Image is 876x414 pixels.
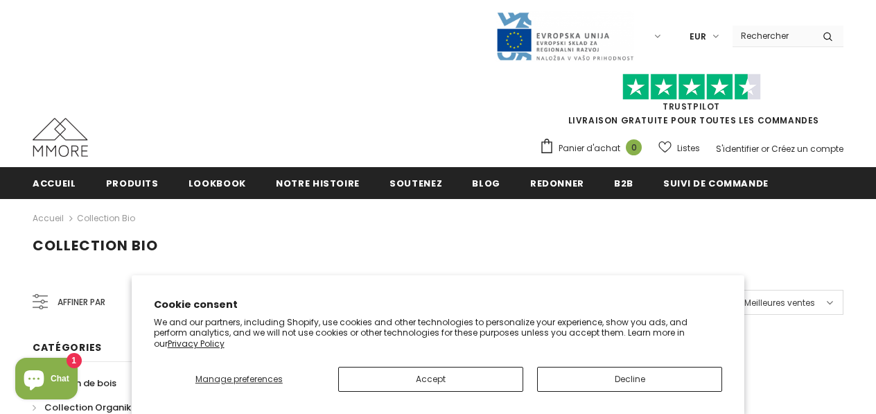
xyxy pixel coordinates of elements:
[626,139,642,155] span: 0
[496,11,634,62] img: Javni Razpis
[389,167,442,198] a: soutenez
[537,367,722,392] button: Decline
[614,177,633,190] span: B2B
[677,141,700,155] span: Listes
[663,177,769,190] span: Suivi de commande
[11,358,82,403] inbox-online-store-chat: Shopify online store chat
[690,30,706,44] span: EUR
[472,167,500,198] a: Blog
[761,143,769,155] span: or
[154,297,723,312] h2: Cookie consent
[195,373,283,385] span: Manage preferences
[154,367,324,392] button: Manage preferences
[338,367,523,392] button: Accept
[33,177,76,190] span: Accueil
[33,340,102,354] span: Catégories
[614,167,633,198] a: B2B
[58,295,105,310] span: Affiner par
[663,101,720,112] a: TrustPilot
[106,177,159,190] span: Produits
[168,338,225,350] a: Privacy Policy
[496,30,634,42] a: Javni Razpis
[559,141,620,155] span: Panier d'achat
[33,210,64,227] a: Accueil
[622,74,761,101] img: Faites confiance aux étoiles pilotes
[106,167,159,198] a: Produits
[733,26,812,46] input: Search Site
[389,177,442,190] span: soutenez
[77,212,135,224] a: Collection Bio
[33,236,158,255] span: Collection Bio
[716,143,759,155] a: S'identifier
[33,167,76,198] a: Accueil
[276,167,360,198] a: Notre histoire
[472,177,500,190] span: Blog
[539,80,843,126] span: LIVRAISON GRATUITE POUR TOUTES LES COMMANDES
[189,177,246,190] span: Lookbook
[44,401,137,414] span: Collection Organika
[658,136,700,160] a: Listes
[276,177,360,190] span: Notre histoire
[771,143,843,155] a: Créez un compte
[530,167,584,198] a: Redonner
[189,167,246,198] a: Lookbook
[663,167,769,198] a: Suivi de commande
[154,317,723,350] p: We and our partners, including Shopify, use cookies and other technologies to personalize your ex...
[744,296,815,310] span: Meilleures ventes
[33,118,88,157] img: Cas MMORE
[539,138,649,159] a: Panier d'achat 0
[530,177,584,190] span: Redonner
